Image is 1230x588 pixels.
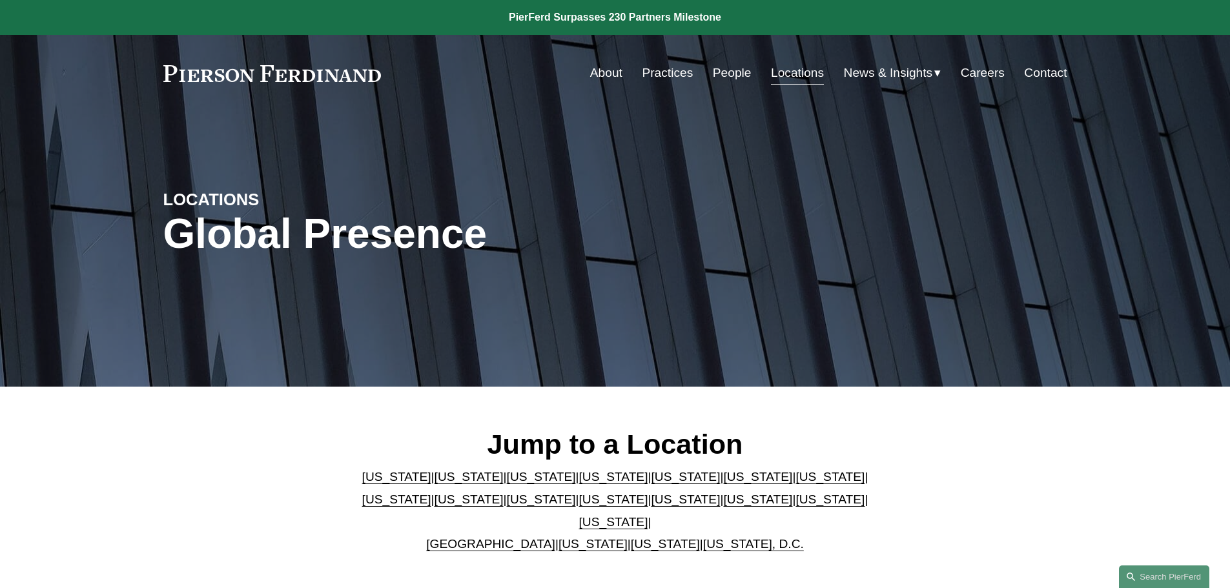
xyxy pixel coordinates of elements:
a: [US_STATE] [795,470,865,483]
a: [US_STATE] [362,470,431,483]
a: folder dropdown [844,61,941,85]
a: Locations [771,61,824,85]
a: [US_STATE] [723,492,792,506]
a: [US_STATE] [579,470,648,483]
a: [US_STATE] [435,470,504,483]
a: [US_STATE] [579,515,648,529]
a: [US_STATE] [507,492,576,506]
a: [US_STATE] [795,492,865,506]
a: [GEOGRAPHIC_DATA] [426,537,555,551]
a: [US_STATE] [651,470,720,483]
a: [US_STATE], D.C. [703,537,804,551]
a: [US_STATE] [579,492,648,506]
a: [US_STATE] [559,537,628,551]
a: [US_STATE] [507,470,576,483]
a: People [713,61,752,85]
a: Search this site [1119,565,1209,588]
a: About [590,61,622,85]
h1: Global Presence [163,210,766,258]
a: [US_STATE] [651,492,720,506]
a: [US_STATE] [631,537,700,551]
a: Contact [1024,61,1067,85]
p: | | | | | | | | | | | | | | | | | | [351,466,879,555]
a: Practices [642,61,693,85]
a: [US_STATE] [723,470,792,483]
a: Careers [961,61,1005,85]
h2: Jump to a Location [351,427,879,461]
a: [US_STATE] [362,492,431,506]
a: [US_STATE] [435,492,504,506]
h4: LOCATIONS [163,189,389,210]
span: News & Insights [844,62,933,85]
